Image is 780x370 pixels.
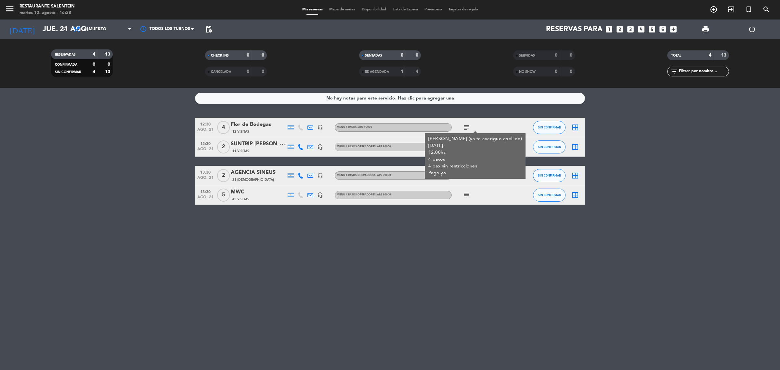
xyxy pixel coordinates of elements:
strong: 0 [555,69,557,74]
span: 12:30 [197,139,214,147]
i: border_all [571,191,579,199]
span: 2 [217,169,230,182]
strong: 13 [105,52,111,57]
span: TOTAL [671,54,681,57]
span: 21 [DEMOGRAPHIC_DATA] [232,177,274,182]
i: turned_in_not [745,6,753,13]
strong: 0 [416,53,420,58]
span: Menu 4 pasos [337,126,372,128]
strong: 0 [247,53,249,58]
i: headset_mic [317,173,323,178]
span: Mis reservas [299,8,326,11]
i: power_settings_new [748,25,756,33]
i: looks_two [616,25,624,33]
i: add_circle_outline [710,6,718,13]
span: SIN CONFIRMAR [538,174,561,177]
input: Filtrar por nombre... [678,68,729,75]
div: [PERSON_NAME] (ya te averiguo apellido) [DATE] 12.00hs 4 pasos 4 pax sin restricciones Pago yo [428,136,522,177]
button: SIN CONFIRMAR [533,121,565,134]
div: LOG OUT [729,20,775,39]
strong: 0 [401,53,403,58]
span: SERVIDAS [519,54,535,57]
div: Flor de Bodegas [231,120,286,129]
span: Lista de Espera [389,8,421,11]
span: CANCELADA [211,70,231,73]
span: Tarjetas de regalo [445,8,481,11]
button: SIN CONFIRMAR [533,169,565,182]
i: border_all [571,172,579,179]
span: RESERVADAS [55,53,76,56]
button: SIN CONFIRMAR [533,140,565,153]
strong: 0 [108,62,111,67]
span: Menu 4 pasos operadores [337,193,391,196]
i: arrow_drop_down [60,25,68,33]
span: , ARS 90000 [376,193,391,196]
strong: 0 [247,69,249,74]
div: Restaurante Salentein [19,3,75,10]
span: SIN CONFIRMAR [538,126,561,129]
span: ago. 21 [197,127,214,135]
span: Pre-acceso [421,8,445,11]
span: 2 [217,140,230,153]
i: looks_4 [637,25,645,33]
strong: 0 [555,53,557,58]
span: CHECK INS [211,54,229,57]
i: headset_mic [317,144,323,150]
i: search [762,6,770,13]
span: , ARS 90000 [357,126,372,128]
div: AGENCIA SINEUS [231,168,286,177]
span: 5 [217,189,230,202]
strong: 13 [721,53,728,58]
span: 12 Visitas [232,129,249,134]
span: Menu 4 pasos operadores [337,145,391,148]
strong: 0 [262,69,266,74]
i: looks_5 [648,25,656,33]
strong: 13 [105,70,111,74]
strong: 0 [262,53,266,58]
span: 45 Visitas [232,197,249,202]
span: SIN CONFIRMAR [538,193,561,197]
span: pending_actions [205,25,213,33]
span: 12:30 [197,120,214,127]
button: SIN CONFIRMAR [533,189,565,202]
span: , ARS 90000 [376,145,391,148]
i: border_all [571,124,579,131]
span: Reservas para [546,25,603,33]
strong: 0 [570,69,574,74]
span: , ARS 90000 [376,174,391,177]
i: [DATE] [5,22,39,36]
span: RE AGENDADA [365,70,389,73]
span: ago. 21 [197,147,214,154]
strong: 0 [570,53,574,58]
i: exit_to_app [727,6,735,13]
span: 4 [217,121,230,134]
i: border_all [571,143,579,151]
span: SIN CONFIRMAR [55,71,81,74]
span: ago. 21 [197,176,214,183]
i: filter_list [670,68,678,75]
div: SUNTRIP [PERSON_NAME] [231,140,286,148]
i: subject [462,191,470,199]
strong: 4 [93,70,95,74]
i: headset_mic [317,125,323,130]
span: print [702,25,709,33]
span: 11 Visitas [232,149,249,154]
i: add_box [669,25,678,33]
span: Disponibilidad [358,8,389,11]
div: MWC [231,188,286,196]
div: martes 12. agosto - 16:38 [19,10,75,16]
strong: 0 [93,62,95,67]
strong: 4 [416,69,420,74]
span: ago. 21 [197,195,214,203]
span: 13:30 [197,188,214,195]
span: SIN CONFIRMAR [538,145,561,149]
strong: 4 [93,52,95,57]
span: NO SHOW [519,70,536,73]
i: looks_one [605,25,613,33]
strong: 1 [401,69,403,74]
span: Menu 4 pasos operadores [337,174,391,177]
i: looks_6 [658,25,667,33]
i: menu [5,4,15,14]
span: CONFIRMADA [55,63,77,66]
span: Almuerzo [84,27,106,32]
